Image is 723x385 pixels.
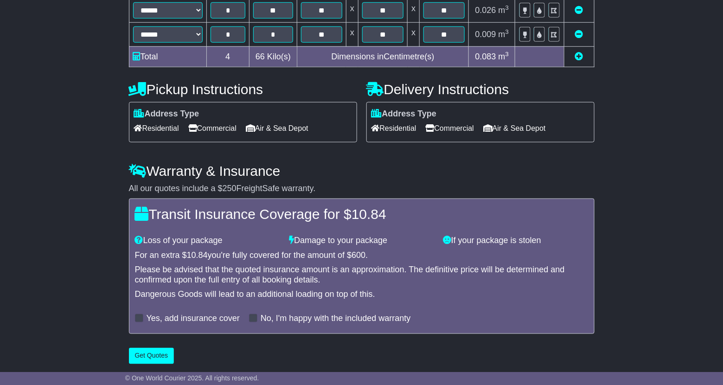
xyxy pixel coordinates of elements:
span: 0.083 [475,52,496,61]
span: 0.009 [475,30,496,39]
span: Residential [371,121,416,135]
td: x [408,22,420,46]
td: Dimensions in Centimetre(s) [297,46,469,67]
div: Loss of your package [130,236,285,246]
span: 600 [352,250,365,260]
td: 4 [206,46,250,67]
span: 10.84 [352,206,386,222]
td: Kilo(s) [250,46,297,67]
span: m [499,30,509,39]
sup: 3 [505,28,509,35]
span: Commercial [188,121,237,135]
div: Please be advised that the quoted insurance amount is an approximation. The definitive price will... [135,265,589,285]
div: All our quotes include a $ FreightSafe warranty. [129,184,595,194]
label: Address Type [371,109,437,119]
span: Air & Sea Depot [483,121,546,135]
span: Air & Sea Depot [246,121,308,135]
span: m [499,52,509,61]
h4: Pickup Instructions [129,82,357,97]
h4: Delivery Instructions [366,82,595,97]
sup: 3 [505,51,509,58]
span: 66 [256,52,265,61]
td: Total [129,46,206,67]
a: Remove this item [575,6,583,15]
span: m [499,6,509,15]
span: 0.026 [475,6,496,15]
button: Get Quotes [129,348,174,364]
a: Add new item [575,52,583,61]
span: 10.84 [187,250,208,260]
div: Damage to your package [284,236,439,246]
span: © One World Courier 2025. All rights reserved. [125,374,259,382]
sup: 3 [505,4,509,11]
span: Residential [134,121,179,135]
h4: Transit Insurance Coverage for $ [135,206,589,222]
span: Commercial [426,121,474,135]
label: Address Type [134,109,199,119]
div: If your package is stolen [439,236,593,246]
a: Remove this item [575,30,583,39]
div: Dangerous Goods will lead to an additional loading on top of this. [135,289,589,300]
h4: Warranty & Insurance [129,163,595,179]
span: 250 [223,184,237,193]
label: No, I'm happy with the included warranty [261,314,411,324]
td: x [346,22,358,46]
label: Yes, add insurance cover [147,314,240,324]
div: For an extra $ you're fully covered for the amount of $ . [135,250,589,261]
